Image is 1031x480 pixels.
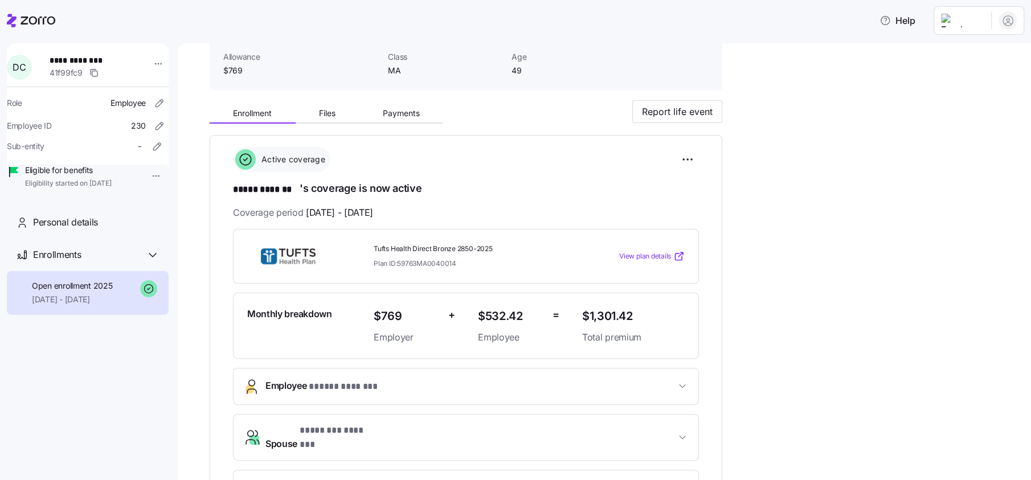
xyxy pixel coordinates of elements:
span: - [138,141,141,152]
span: Eligible for benefits [25,165,112,176]
a: View plan details [619,251,685,262]
span: Open enrollment 2025 [32,280,112,292]
button: Report life event [632,100,722,123]
span: Total premium [582,330,685,344]
span: $1,301.42 [582,307,685,326]
span: Help [879,14,915,27]
span: Sub-entity [7,141,44,152]
span: Allowance [223,51,379,63]
span: Employer [374,330,439,344]
span: Employee [111,97,146,109]
span: Employee [478,330,543,344]
span: Files [319,109,336,117]
span: Class [388,51,502,63]
span: [DATE] - [DATE] [32,294,112,305]
span: Monthly breakdown [247,307,332,321]
span: Eligibility started on [DATE] [25,179,112,188]
span: Age [512,51,626,63]
img: THP Direct [247,243,329,269]
span: Employee [265,379,381,394]
span: + [448,307,455,323]
span: Personal details [33,215,98,229]
span: Enrollment [233,109,272,117]
span: Report life event [642,105,713,118]
span: 49 [512,65,626,76]
span: D C [13,63,26,72]
span: = [553,307,559,323]
button: Help [870,9,924,32]
span: Role [7,97,22,109]
span: [DATE] - [DATE] [306,206,373,220]
span: $769 [374,307,439,326]
span: Plan ID: 59763MA0040014 [374,259,456,268]
span: 230 [131,120,146,132]
span: Tufts Health Direct Bronze 2850-2025 [374,244,573,254]
h1: 's coverage is now active [233,181,699,197]
span: 41f99fc9 [50,67,83,79]
span: Employee ID [7,120,52,132]
img: Employer logo [941,14,982,27]
span: Active coverage [258,154,325,165]
span: MA [388,65,502,76]
span: Payments [383,109,420,117]
span: $532.42 [478,307,543,326]
span: Spouse [265,424,366,451]
span: Enrollments [33,248,81,262]
span: Coverage period [233,206,373,220]
span: View plan details [619,251,671,262]
span: $769 [223,65,379,76]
